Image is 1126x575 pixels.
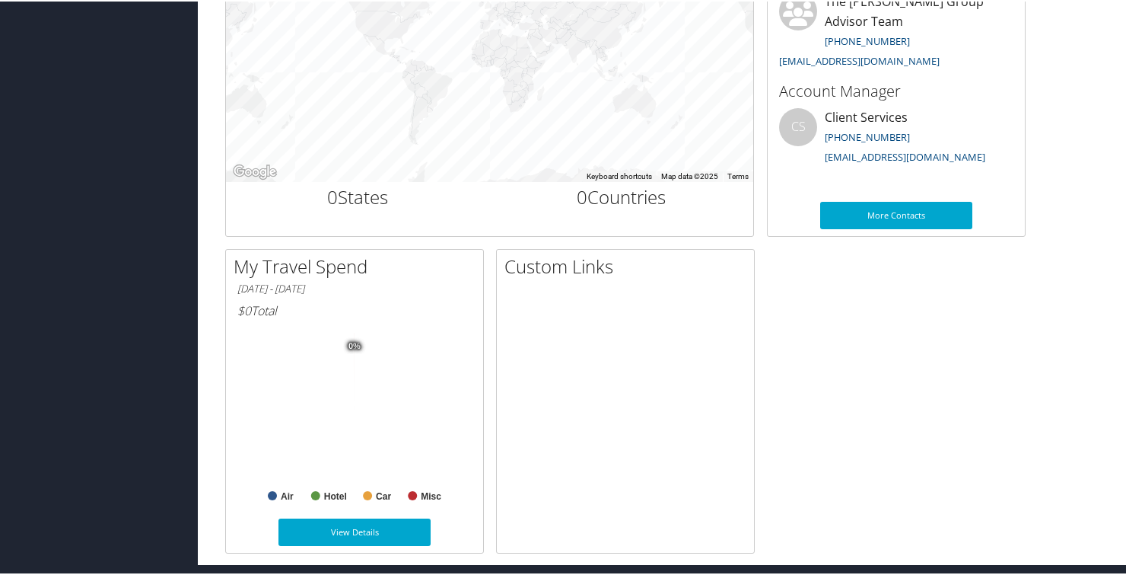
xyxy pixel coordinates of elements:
a: More Contacts [820,200,972,228]
a: [EMAIL_ADDRESS][DOMAIN_NAME] [825,149,985,162]
span: 0 [577,183,587,208]
img: Google [230,161,280,180]
text: Misc [421,490,441,500]
h2: Countries [501,183,743,209]
h6: [DATE] - [DATE] [237,280,472,295]
h2: States [237,183,479,209]
tspan: 0% [348,340,361,350]
div: CS [779,107,817,145]
button: Keyboard shortcuts [587,170,652,180]
h2: My Travel Spend [234,252,483,278]
text: Air [281,490,294,500]
span: Map data ©2025 [661,171,718,179]
h6: Total [237,301,472,318]
h3: Account Manager [779,79,1013,101]
span: $0 [237,301,251,318]
a: [PHONE_NUMBER] [825,33,910,46]
a: Terms (opens in new tab) [727,171,749,179]
a: [PHONE_NUMBER] [825,129,910,142]
a: View Details [278,517,431,545]
text: Car [376,490,391,500]
a: [EMAIL_ADDRESS][DOMAIN_NAME] [779,53,940,66]
text: Hotel [324,490,347,500]
a: Open this area in Google Maps (opens a new window) [230,161,280,180]
h2: Custom Links [504,252,754,278]
span: 0 [327,183,338,208]
li: Client Services [771,107,1021,169]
